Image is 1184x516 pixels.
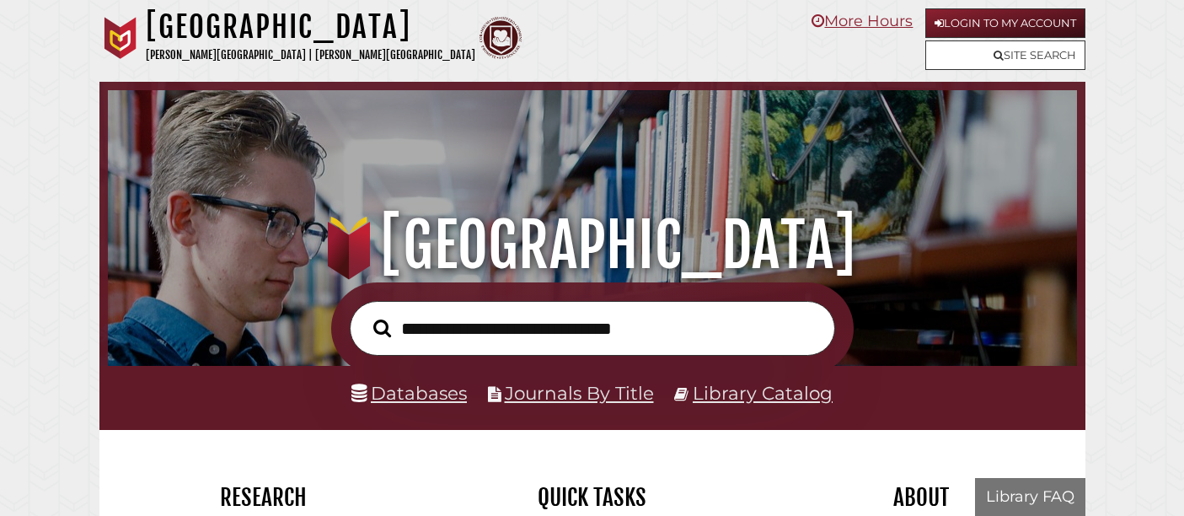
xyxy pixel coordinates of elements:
a: Library Catalog [693,382,833,404]
a: Site Search [925,40,1085,70]
a: Journals By Title [505,382,654,404]
p: [PERSON_NAME][GEOGRAPHIC_DATA] | [PERSON_NAME][GEOGRAPHIC_DATA] [146,46,475,65]
a: More Hours [812,12,913,30]
h1: [GEOGRAPHIC_DATA] [146,8,475,46]
h2: Research [112,483,415,512]
a: Login to My Account [925,8,1085,38]
button: Search [365,314,399,341]
h2: Quick Tasks [441,483,744,512]
h1: [GEOGRAPHIC_DATA] [126,208,1059,282]
img: Calvin University [99,17,142,59]
img: Calvin Theological Seminary [479,17,522,59]
a: Databases [351,382,467,404]
h2: About [769,483,1073,512]
i: Search [373,319,391,337]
